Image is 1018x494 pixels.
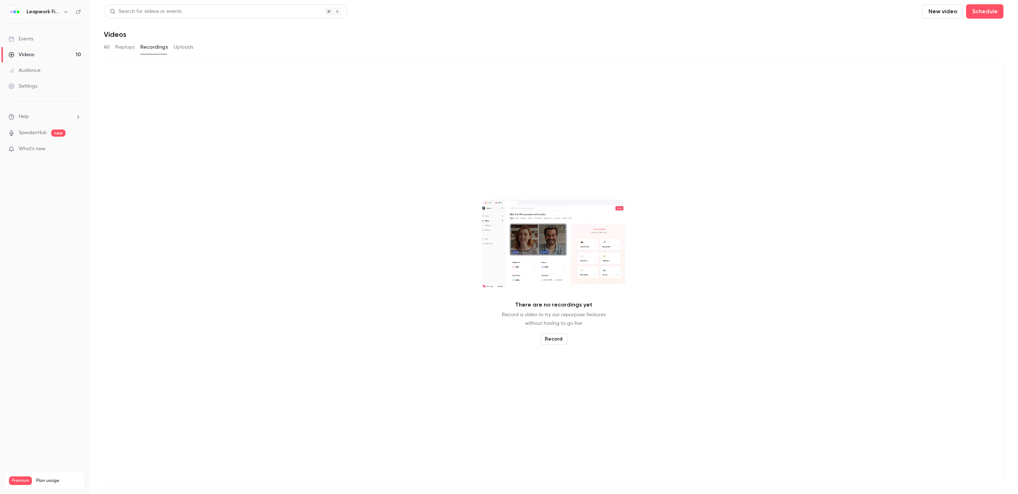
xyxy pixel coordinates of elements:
[104,30,126,39] h1: Videos
[51,129,66,137] span: new
[104,4,1004,490] section: Videos
[72,146,81,152] iframe: Noticeable Trigger
[515,300,592,309] p: There are no recordings yet
[19,129,47,137] a: SpeakerHub
[104,41,110,53] button: All
[9,83,37,90] div: Settings
[36,478,81,484] span: Plan usage
[9,6,20,18] img: Leapwork Field
[9,67,40,74] div: Audience
[922,4,963,19] button: New video
[110,8,181,15] div: Search for videos or events
[115,41,135,53] button: Replays
[502,310,606,328] p: Record a video to try our repurpose features without having to go live
[9,51,34,58] div: Videos
[26,8,60,15] h6: Leapwork Field
[19,145,45,153] span: What's new
[966,4,1004,19] button: Schedule
[9,35,33,43] div: Events
[140,41,168,53] button: Recordings
[174,41,194,53] button: Uploads
[540,333,567,345] button: Record
[9,113,81,121] li: help-dropdown-opener
[19,113,29,121] span: Help
[9,476,32,485] span: Premium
